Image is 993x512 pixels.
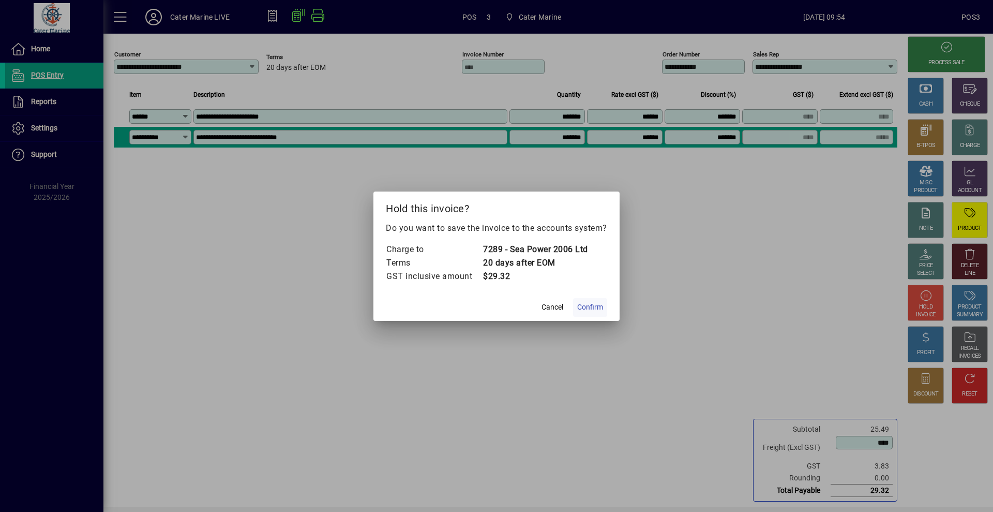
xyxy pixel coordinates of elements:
td: Charge to [386,243,483,256]
td: $29.32 [483,270,588,283]
p: Do you want to save the invoice to the accounts system? [386,222,607,235]
button: Cancel [536,298,569,317]
td: Terms [386,256,483,270]
button: Confirm [573,298,607,317]
td: 7289 - Sea Power 2006 Ltd [483,243,588,256]
td: 20 days after EOM [483,256,588,270]
h2: Hold this invoice? [373,192,620,222]
span: Confirm [577,302,603,313]
span: Cancel [541,302,563,313]
td: GST inclusive amount [386,270,483,283]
